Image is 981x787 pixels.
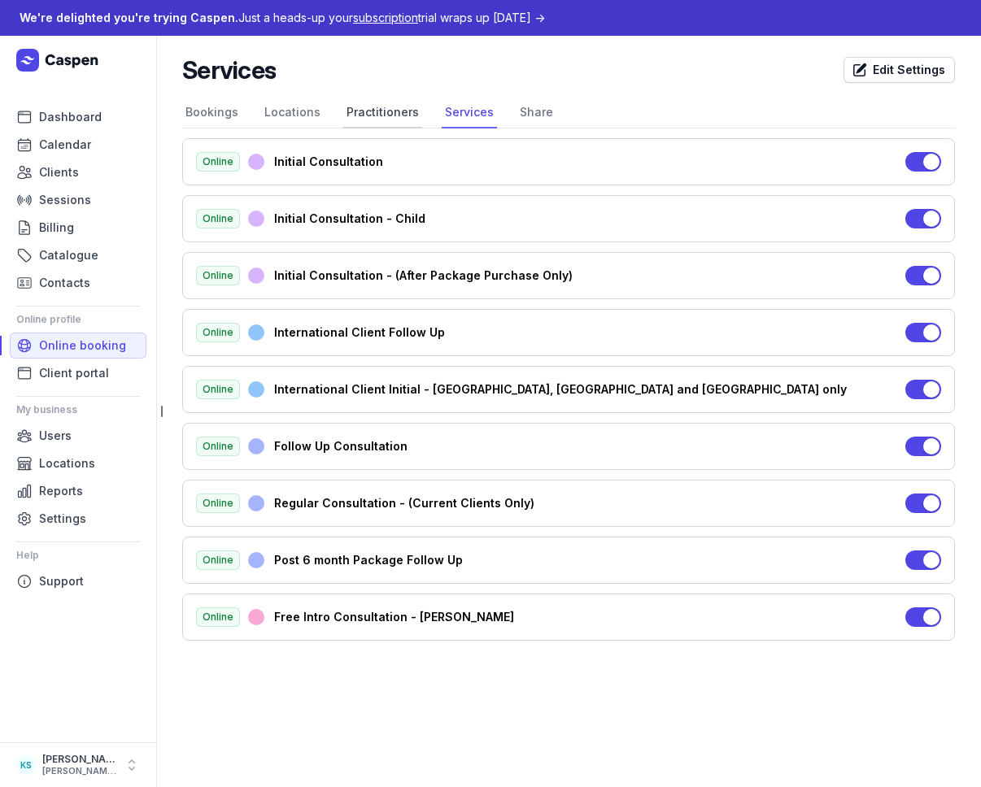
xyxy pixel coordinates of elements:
a: Practitioners [343,98,422,128]
span: Dashboard [39,107,102,127]
div: Regular Consultation - (Current Clients Only) [274,495,905,511]
a: Bookings [182,98,242,128]
div: Post 6 month Package Follow Up [274,552,905,568]
span: Support [39,572,84,591]
div: [PERSON_NAME][EMAIL_ADDRESS][DOMAIN_NAME] [42,766,117,777]
span: Online [196,152,240,172]
span: Online [196,550,240,570]
div: Online profile [16,307,140,333]
div: [PERSON_NAME] [42,753,117,766]
div: Just a heads-up your trial wraps up [DATE] → [20,8,545,28]
div: Help [16,542,140,568]
a: Services [442,98,497,128]
span: KS [20,755,32,775]
div: Initial Consultation - (After Package Purchase Only) [274,267,905,284]
h2: Services [182,55,276,85]
nav: Tabs [182,98,955,128]
span: Catalogue [39,246,98,265]
span: subscription [353,11,418,24]
span: Sessions [39,190,91,210]
span: Locations [39,454,95,473]
a: Locations [261,98,324,128]
div: Initial Consultation [274,154,905,170]
div: Initial Consultation - Child [274,211,905,227]
span: We're delighted you're trying Caspen. [20,11,238,24]
div: International Client Initial - [GEOGRAPHIC_DATA], [GEOGRAPHIC_DATA] and [GEOGRAPHIC_DATA] only [274,381,905,398]
span: Online [196,437,240,456]
span: Contacts [39,273,90,293]
span: Online [196,494,240,513]
span: Online booking [39,336,126,355]
a: Share [517,98,556,128]
span: Billing [39,218,74,237]
span: Clients [39,163,79,182]
span: Online [196,266,240,285]
span: Online [196,323,240,342]
div: International Client Follow Up [274,324,905,341]
span: Online [196,607,240,627]
span: Settings [39,509,86,528]
div: Free Intro Consultation - [PERSON_NAME] [274,609,905,625]
span: Edit Settings [853,60,945,80]
div: My business [16,397,140,423]
span: Online [196,209,240,228]
span: Client portal [39,363,109,383]
span: Calendar [39,135,91,154]
div: Follow Up Consultation [274,438,905,454]
span: Users [39,426,72,446]
span: Online [196,380,240,399]
span: Reports [39,481,83,501]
